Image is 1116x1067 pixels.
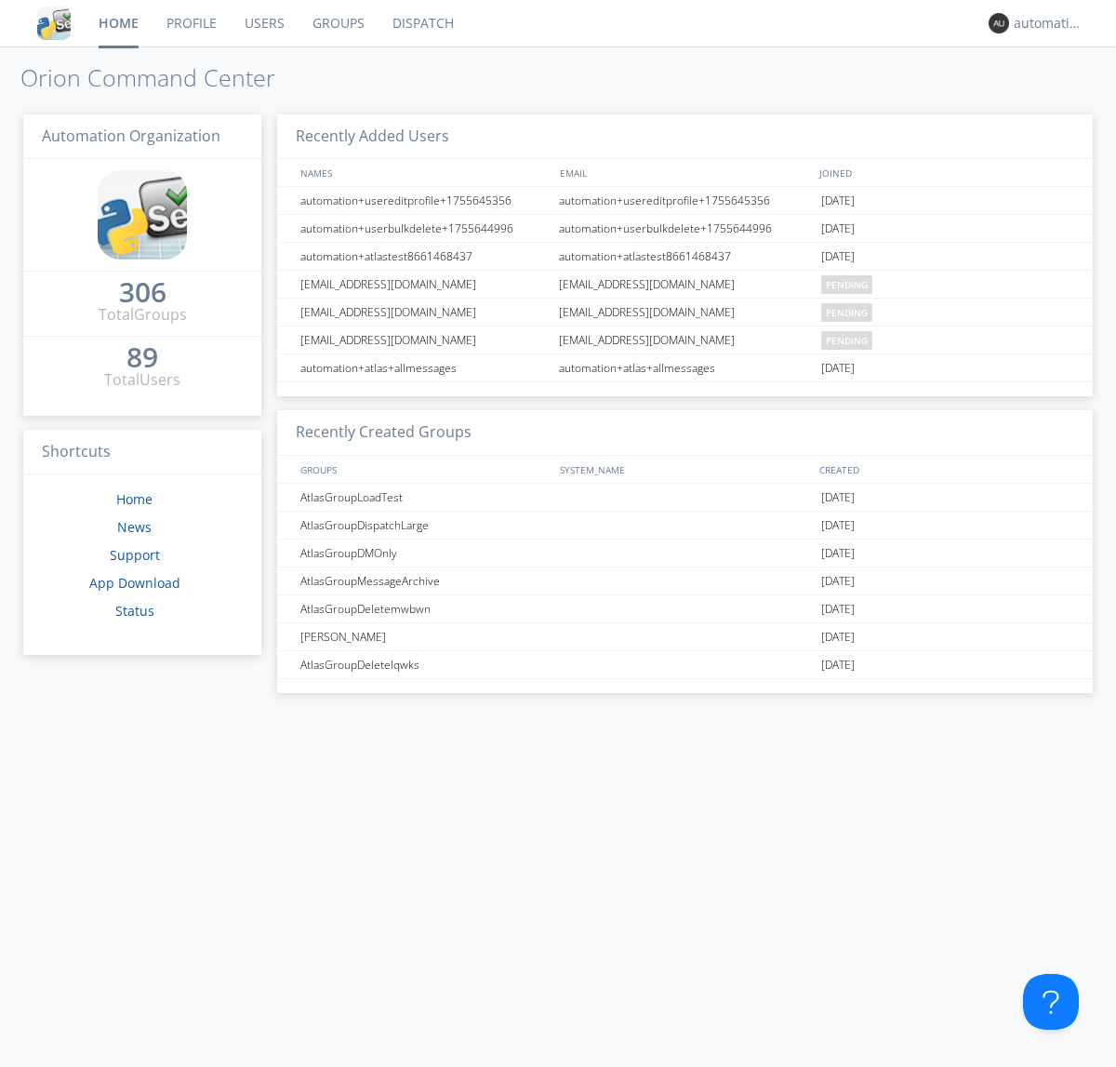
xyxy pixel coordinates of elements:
a: automation+atlastest8661468437automation+atlastest8661468437[DATE] [277,243,1093,271]
div: automation+atlastest8661468437 [296,243,553,270]
div: [PERSON_NAME] [296,623,553,650]
a: Support [110,546,160,564]
span: pending [821,303,872,322]
a: automation+atlas+allmessagesautomation+atlas+allmessages[DATE] [277,354,1093,382]
img: cddb5a64eb264b2086981ab96f4c1ba7 [98,170,187,260]
h3: Recently Added Users [277,114,1093,160]
div: [EMAIL_ADDRESS][DOMAIN_NAME] [296,271,553,298]
a: AtlasGroupDispatchLarge[DATE] [277,512,1093,540]
div: [EMAIL_ADDRESS][DOMAIN_NAME] [554,271,817,298]
div: EMAIL [555,159,815,186]
div: AtlasGroupDeletemwbwn [296,595,553,622]
div: automation+atlas0003 [1014,14,1083,33]
a: [PERSON_NAME][DATE] [277,623,1093,651]
div: 306 [119,283,166,301]
a: [EMAIL_ADDRESS][DOMAIN_NAME][EMAIL_ADDRESS][DOMAIN_NAME]pending [277,327,1093,354]
div: [EMAIL_ADDRESS][DOMAIN_NAME] [296,299,553,326]
div: SYSTEM_NAME [555,456,815,483]
img: 373638.png [989,13,1009,33]
a: [EMAIL_ADDRESS][DOMAIN_NAME][EMAIL_ADDRESS][DOMAIN_NAME]pending [277,271,1093,299]
iframe: Toggle Customer Support [1023,974,1079,1030]
a: AtlasGroupDeletemwbwn[DATE] [277,595,1093,623]
h3: Recently Created Groups [277,410,1093,456]
div: automation+atlas+allmessages [554,354,817,381]
div: AtlasGroupMessageArchive [296,567,553,594]
div: automation+userbulkdelete+1755644996 [554,215,817,242]
div: AtlasGroupDispatchLarge [296,512,553,539]
div: 89 [126,348,158,367]
div: AtlasGroupDeletelqwks [296,651,553,678]
div: automation+userbulkdelete+1755644996 [296,215,553,242]
span: [DATE] [821,512,855,540]
a: 89 [126,348,158,369]
a: AtlasGroupDMOnly[DATE] [277,540,1093,567]
div: [EMAIL_ADDRESS][DOMAIN_NAME] [296,327,553,353]
span: [DATE] [821,623,855,651]
div: [EMAIL_ADDRESS][DOMAIN_NAME] [554,327,817,353]
div: AtlasGroupDMOnly [296,540,553,567]
div: automation+atlastest8661468437 [554,243,817,270]
span: pending [821,331,872,350]
img: cddb5a64eb264b2086981ab96f4c1ba7 [37,7,71,40]
a: 306 [119,283,166,304]
a: AtlasGroupDeletelqwks[DATE] [277,651,1093,679]
div: automation+usereditprofile+1755645356 [296,187,553,214]
div: Total Groups [99,304,187,326]
a: automation+userbulkdelete+1755644996automation+userbulkdelete+1755644996[DATE] [277,215,1093,243]
a: automation+usereditprofile+1755645356automation+usereditprofile+1755645356[DATE] [277,187,1093,215]
span: [DATE] [821,187,855,215]
div: GROUPS [296,456,551,483]
a: Home [116,490,153,508]
a: App Download [89,574,180,592]
div: automation+usereditprofile+1755645356 [554,187,817,214]
span: pending [821,275,872,294]
a: AtlasGroupLoadTest[DATE] [277,484,1093,512]
span: [DATE] [821,540,855,567]
div: Total Users [104,369,180,391]
span: [DATE] [821,484,855,512]
span: [DATE] [821,215,855,243]
a: [EMAIL_ADDRESS][DOMAIN_NAME][EMAIL_ADDRESS][DOMAIN_NAME]pending [277,299,1093,327]
div: CREATED [815,456,1075,483]
span: [DATE] [821,243,855,271]
div: [EMAIL_ADDRESS][DOMAIN_NAME] [554,299,817,326]
div: AtlasGroupLoadTest [296,484,553,511]
span: [DATE] [821,651,855,679]
a: News [117,518,152,536]
span: [DATE] [821,595,855,623]
span: Automation Organization [42,126,220,146]
div: JOINED [815,159,1075,186]
a: AtlasGroupMessageArchive[DATE] [277,567,1093,595]
h3: Shortcuts [23,430,261,475]
span: [DATE] [821,567,855,595]
div: NAMES [296,159,551,186]
div: automation+atlas+allmessages [296,354,553,381]
a: Status [115,602,154,620]
span: [DATE] [821,354,855,382]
